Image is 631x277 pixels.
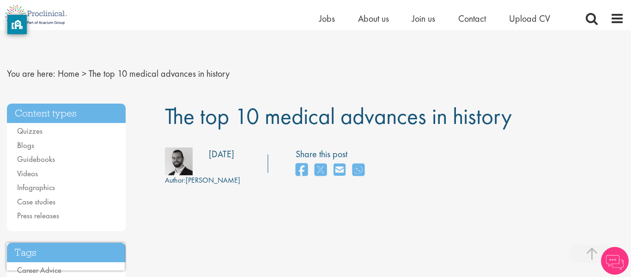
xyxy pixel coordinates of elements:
a: Jobs [319,12,335,25]
div: [PERSON_NAME] [165,175,240,186]
a: Guidebooks [17,154,55,164]
a: Contact [458,12,486,25]
a: Upload CV [509,12,550,25]
a: Infographics [17,182,55,192]
a: Case studies [17,197,55,207]
a: share on whats app [352,160,364,180]
a: share on email [334,160,346,180]
a: share on twitter [315,160,327,180]
span: The top 10 medical advances in history [165,101,512,131]
span: The top 10 medical advances in history [89,68,230,80]
a: breadcrumb link [58,68,79,80]
a: Press releases [17,210,59,221]
a: share on facebook [296,160,308,180]
img: 76d2c18e-6ce3-4617-eefd-08d5a473185b [165,148,193,175]
a: About us [358,12,389,25]
a: Join us [412,12,435,25]
h3: Content types [7,104,126,123]
a: Videos [17,168,38,179]
div: [DATE] [209,148,234,161]
img: Chatbot [601,247,629,275]
label: Share this post [296,148,369,161]
button: privacy banner [7,15,27,34]
span: You are here: [7,68,55,80]
span: Author: [165,175,186,185]
span: > [82,68,86,80]
a: Blogs [17,140,34,150]
iframe: reCAPTCHA [6,243,125,271]
a: Quizzes [17,126,42,136]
